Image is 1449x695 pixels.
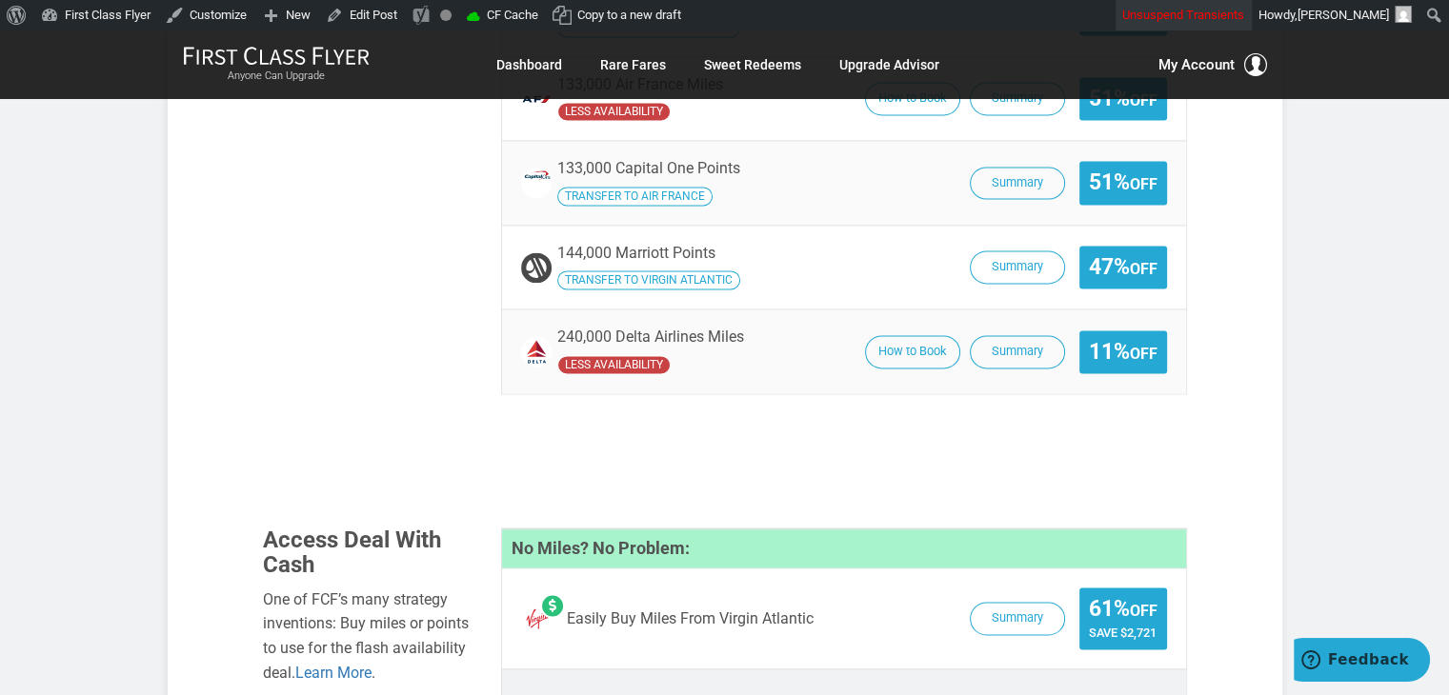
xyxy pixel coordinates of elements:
[970,602,1065,635] button: Summary
[502,528,1186,568] h4: No Miles? No Problem:
[263,527,473,578] h3: Access Deal With Cash
[1089,597,1157,621] span: 61%
[839,48,939,82] a: Upgrade Advisor
[496,48,562,82] a: Dashboard
[1122,8,1244,22] span: Unsuspend Transients
[600,48,666,82] a: Rare Fares
[704,48,801,82] a: Sweet Redeems
[1130,175,1157,193] small: Off
[263,587,473,685] div: One of FCF’s many strategy inventions: Buy miles or points to use for the flash availability deal. .
[865,335,960,368] button: How to Book
[1089,340,1157,364] span: 11%
[1130,260,1157,278] small: Off
[1089,255,1157,279] span: 47%
[557,355,671,374] span: Delta Airlines has undefined availability seats availability compared to the operating carrier.
[557,102,671,121] span: Air France has undefined availability seats availability compared to the operating carrier.
[1089,625,1157,640] span: Save $2,721
[557,159,740,177] span: 133,000 Capital One Points
[557,187,713,206] span: Transfer your Capital One Points to Air France
[1158,53,1235,76] span: My Account
[970,335,1065,368] button: Summary
[970,250,1065,284] button: Summary
[1089,87,1157,110] span: 51%
[567,610,814,627] span: Easily Buy Miles From Virgin Atlantic
[1130,91,1157,109] small: Off
[970,167,1065,200] button: Summary
[1298,8,1389,22] span: [PERSON_NAME]
[1158,53,1267,76] button: My Account
[1130,345,1157,363] small: Off
[1089,170,1157,194] span: 51%
[1130,602,1157,620] small: Off
[295,664,372,682] a: Learn More
[183,69,370,83] small: Anyone Can Upgrade
[183,46,370,66] img: First Class Flyer
[557,328,744,346] span: 240,000 Delta Airlines Miles
[557,270,740,289] span: Transfer your Marriott Points to Virgin Atlantic
[557,244,715,262] span: 144,000 Marriott Points
[183,46,370,84] a: First Class FlyerAnyone Can Upgrade
[1294,638,1430,685] iframe: Opens a widget where you can find more information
